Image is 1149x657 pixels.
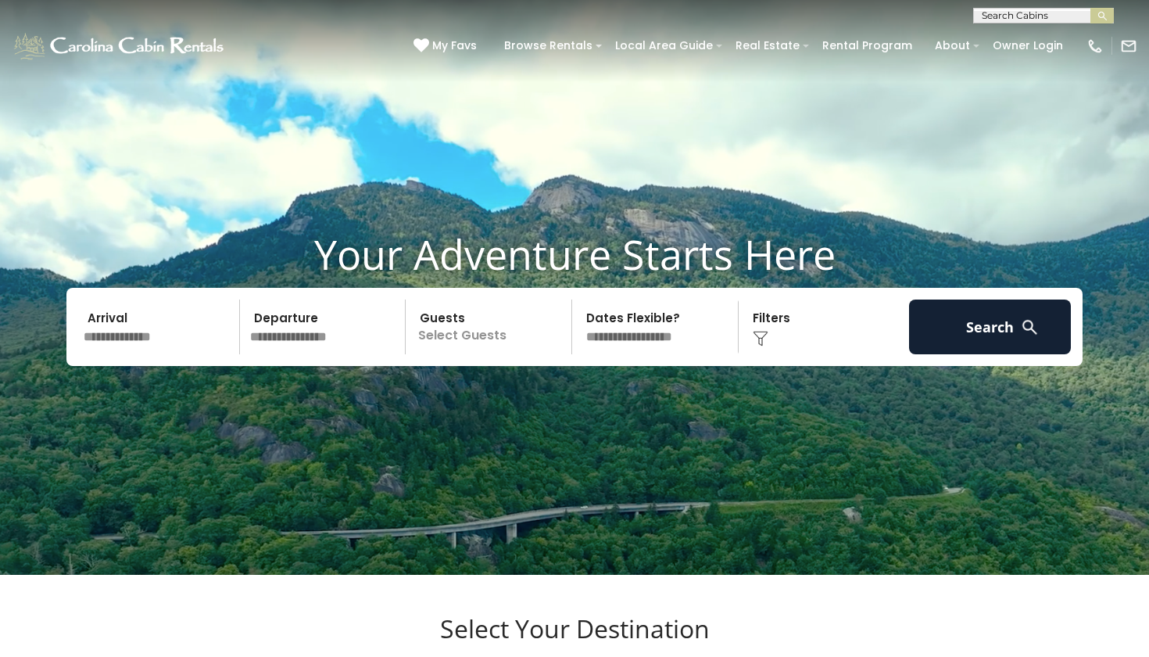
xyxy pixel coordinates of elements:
[12,31,228,62] img: White-1-1-2.png
[432,38,477,54] span: My Favs
[410,300,571,354] p: Select Guests
[1020,318,1040,337] img: search-regular-white.png
[413,38,481,55] a: My Favs
[927,34,978,58] a: About
[1120,38,1137,55] img: mail-regular-white.png
[12,230,1137,278] h1: Your Adventure Starts Here
[728,34,807,58] a: Real Estate
[1086,38,1104,55] img: phone-regular-white.png
[814,34,920,58] a: Rental Program
[985,34,1071,58] a: Owner Login
[607,34,721,58] a: Local Area Guide
[909,300,1071,354] button: Search
[753,331,768,346] img: filter--v1.png
[496,34,600,58] a: Browse Rentals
